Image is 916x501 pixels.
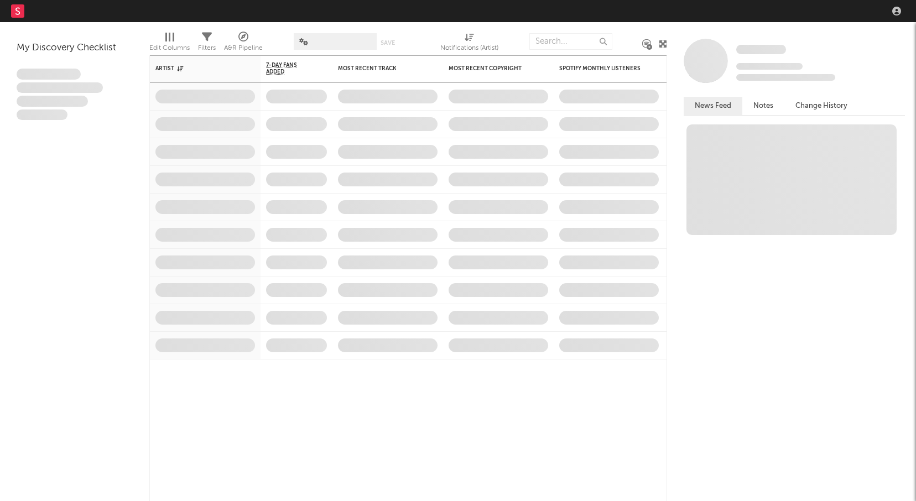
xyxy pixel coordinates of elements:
[440,28,498,60] div: Notifications (Artist)
[149,41,190,55] div: Edit Columns
[742,97,784,115] button: Notes
[17,69,81,80] span: Lorem ipsum dolor
[684,97,742,115] button: News Feed
[529,33,612,50] input: Search...
[736,44,786,55] a: Some Artist
[17,109,67,121] span: Aliquam viverra
[198,28,216,60] div: Filters
[224,41,263,55] div: A&R Pipeline
[155,65,238,72] div: Artist
[736,45,786,54] span: Some Artist
[224,28,263,60] div: A&R Pipeline
[440,41,498,55] div: Notifications (Artist)
[381,40,395,46] button: Save
[17,96,88,107] span: Praesent ac interdum
[17,82,103,93] span: Integer aliquet in purus et
[149,28,190,60] div: Edit Columns
[198,41,216,55] div: Filters
[784,97,858,115] button: Change History
[17,41,133,55] div: My Discovery Checklist
[736,74,835,81] span: 0 fans last week
[266,62,310,75] span: 7-Day Fans Added
[449,65,532,72] div: Most Recent Copyright
[559,65,642,72] div: Spotify Monthly Listeners
[338,65,421,72] div: Most Recent Track
[736,63,803,70] span: Tracking Since: [DATE]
